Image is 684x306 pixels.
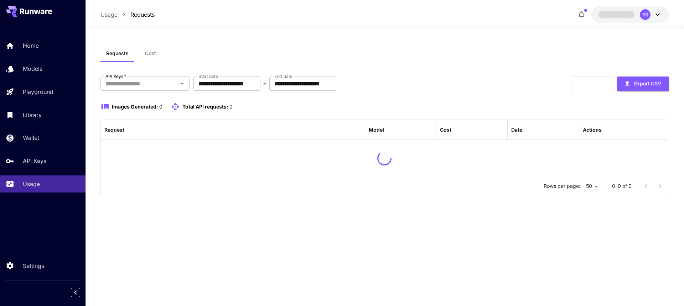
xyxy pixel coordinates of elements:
[106,50,129,57] span: Requests
[23,133,39,142] p: Wallet
[130,10,155,19] a: Requests
[71,288,80,297] button: Collapse sidebar
[23,88,53,96] p: Playground
[544,183,580,190] p: Rows per page:
[511,127,522,133] div: Date
[198,73,218,79] label: Start date
[76,286,85,299] div: Collapse sidebar
[23,262,44,270] p: Settings
[105,73,126,79] label: API Keys
[229,104,233,110] span: 0
[23,64,42,73] p: Models
[263,79,267,88] p: ~
[612,183,632,190] p: 0–0 of 0
[23,111,42,119] p: Library
[182,104,228,110] span: Total API requests:
[591,6,669,23] button: SS
[274,73,292,79] label: End date
[23,157,46,165] p: API Keys
[640,9,651,20] div: SS
[583,181,601,191] div: 50
[100,10,155,19] nav: breadcrumb
[112,104,158,110] span: Images Generated:
[583,127,602,133] div: Actions
[617,76,669,91] button: Export CSV
[100,10,118,19] a: Usage
[159,104,162,110] span: 0
[23,180,40,188] p: Usage
[145,50,156,57] span: Cost
[177,79,187,89] button: Open
[440,127,451,133] div: Cost
[369,127,384,133] div: Model
[104,127,124,133] div: Request
[23,41,39,50] p: Home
